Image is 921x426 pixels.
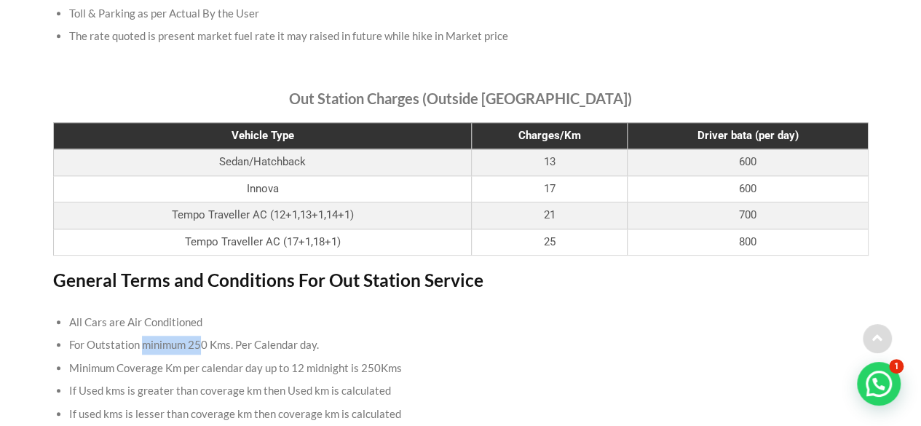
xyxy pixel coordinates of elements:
td: 17 [472,175,628,202]
td: Sedan/Hatchback [53,149,472,176]
th: Vehicle Type [53,122,472,149]
li: If Used kms is greater than coverage km then Used km is calculated [69,379,852,403]
th: Charges/Km [472,122,628,149]
td: Tempo Traveller AC (17+1,18+1) [53,229,472,256]
td: 13 [472,149,628,176]
li: For Outstation minimum 250 Kms. Per Calendar day. [69,334,852,357]
td: 21 [472,202,628,229]
th: Driver bata (per day) [628,122,868,149]
li: Toll & Parking as per Actual By the User [69,2,852,25]
td: Tempo Traveller AC (12+1,13+1,14+1) [53,202,472,229]
td: 600 [628,175,868,202]
li: All Cars are Air Conditioned [69,311,852,334]
td: Innova [53,175,472,202]
h3: General Terms and Conditions For Out Station Service [53,270,869,291]
li: The rate quoted is present market fuel rate it may raised in future while hike in Market price [69,25,852,48]
td: 800 [628,229,868,256]
div: 💬 Need help? Open chat [857,362,901,406]
td: 600 [628,149,868,176]
td: 700 [628,202,868,229]
td: 25 [472,229,628,256]
li: If used kms is lesser than coverage km then coverage km is calculated [69,403,852,426]
li: Minimum Coverage Km per calendar day up to 12 midnight is 250Kms [69,357,852,380]
h4: Out Station Charges (Outside [GEOGRAPHIC_DATA]) [53,90,869,107]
